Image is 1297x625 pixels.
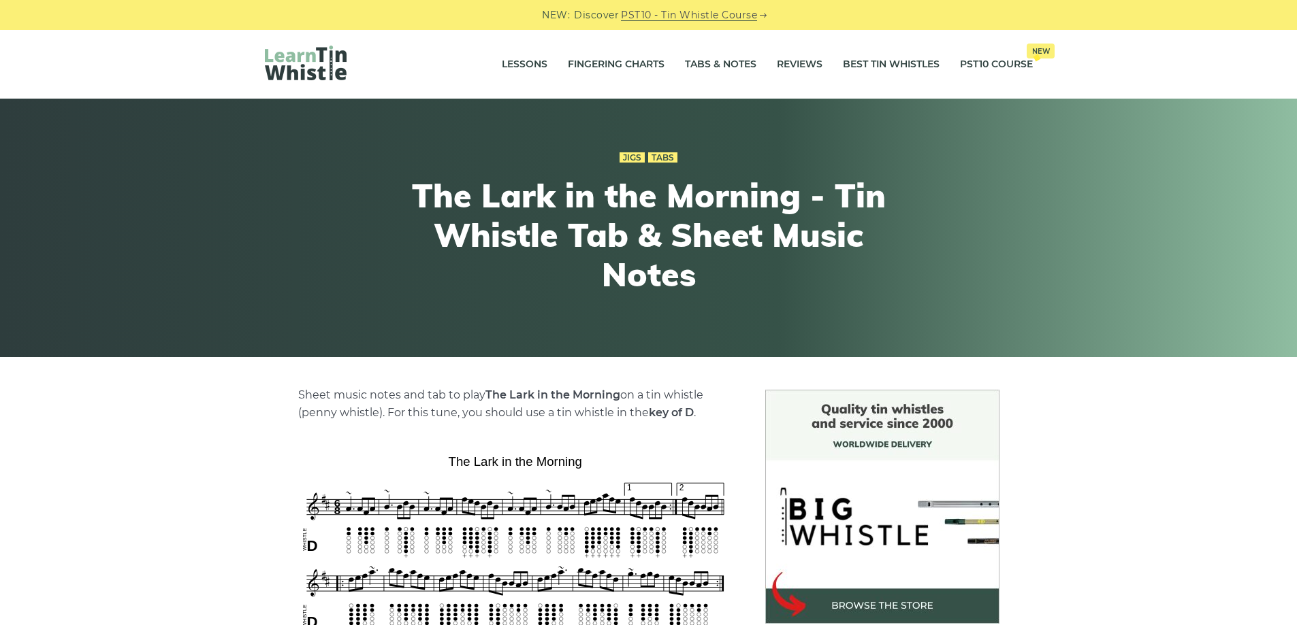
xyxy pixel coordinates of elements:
[765,390,999,624] img: BigWhistle Tin Whistle Store
[648,152,677,163] a: Tabs
[398,176,899,294] h1: The Lark in the Morning - Tin Whistle Tab & Sheet Music Notes
[777,48,822,82] a: Reviews
[649,406,694,419] strong: key of D
[843,48,940,82] a: Best Tin Whistles
[1027,44,1055,58] span: New
[620,152,645,163] a: Jigs
[265,46,347,80] img: LearnTinWhistle.com
[502,48,547,82] a: Lessons
[685,48,756,82] a: Tabs & Notes
[568,48,664,82] a: Fingering Charts
[960,48,1033,82] a: PST10 CourseNew
[298,386,733,422] p: Sheet music notes and tab to play on a tin whistle (penny whistle). For this tune, you should use...
[485,388,620,401] strong: The Lark in the Morning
